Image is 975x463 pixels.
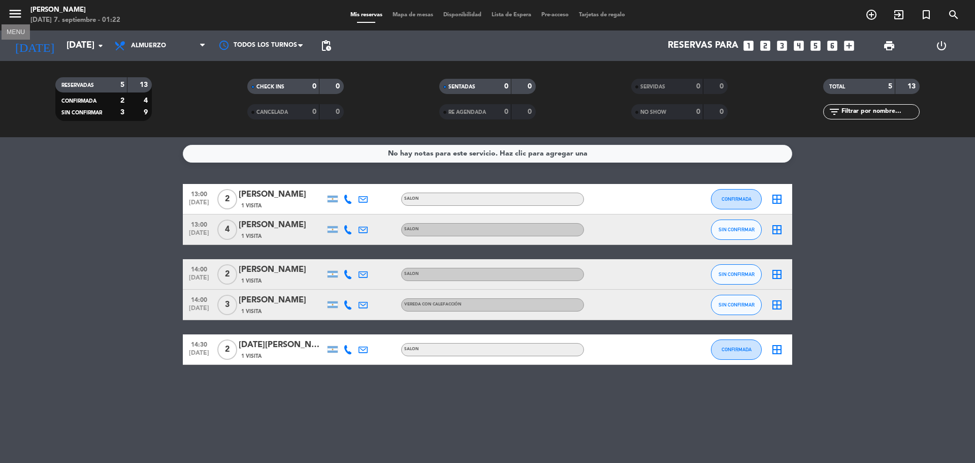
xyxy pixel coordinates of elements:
[842,39,856,52] i: add_box
[239,188,325,201] div: [PERSON_NAME]
[696,83,700,90] strong: 0
[144,97,150,104] strong: 4
[775,39,789,52] i: looks_3
[771,193,783,205] i: border_all
[504,108,508,115] strong: 0
[722,196,752,202] span: CONFIRMADA
[2,27,30,36] div: MENU
[948,9,960,21] i: search
[536,12,574,18] span: Pre-acceso
[239,294,325,307] div: [PERSON_NAME]
[829,84,845,89] span: TOTAL
[61,99,96,104] span: CONFIRMADA
[574,12,630,18] span: Tarjetas de regalo
[217,264,237,285] span: 2
[486,12,536,18] span: Lista de Espera
[61,83,94,88] span: RESERVADAS
[387,12,438,18] span: Mapa de mesas
[217,295,237,315] span: 3
[120,109,124,116] strong: 3
[640,84,665,89] span: SERVIDAS
[907,83,918,90] strong: 13
[186,338,212,350] span: 14:30
[935,40,948,52] i: power_settings_new
[742,39,755,52] i: looks_one
[256,84,284,89] span: CHECK INS
[239,219,325,232] div: [PERSON_NAME]
[140,81,150,88] strong: 13
[144,109,150,116] strong: 9
[336,83,342,90] strong: 0
[865,9,877,21] i: add_circle_outline
[345,12,387,18] span: Mis reservas
[217,220,237,240] span: 4
[883,40,895,52] span: print
[30,5,120,15] div: [PERSON_NAME]
[186,350,212,361] span: [DATE]
[241,352,262,360] span: 1 Visita
[256,110,288,115] span: CANCELADA
[186,218,212,230] span: 13:00
[640,110,666,115] span: NO SHOW
[61,110,102,115] span: SIN CONFIRMAR
[528,108,534,115] strong: 0
[8,35,61,57] i: [DATE]
[241,277,262,285] span: 1 Visita
[722,347,752,352] span: CONFIRMADA
[186,263,212,274] span: 14:00
[241,202,262,210] span: 1 Visita
[504,83,508,90] strong: 0
[448,84,475,89] span: SENTADAS
[217,339,237,360] span: 2
[696,108,700,115] strong: 0
[915,30,967,61] div: LOG OUT
[668,41,738,51] span: Reservas para
[809,39,822,52] i: looks_5
[388,148,588,160] div: No hay notas para este servicio. Haz clic para agregar una
[840,106,919,117] input: Filtrar por nombre...
[94,40,107,52] i: arrow_drop_down
[312,83,316,90] strong: 0
[893,9,905,21] i: exit_to_app
[312,108,316,115] strong: 0
[448,110,486,115] span: RE AGENDADA
[239,263,325,276] div: [PERSON_NAME]
[120,81,124,88] strong: 5
[828,106,840,118] i: filter_list
[528,83,534,90] strong: 0
[719,227,755,232] span: SIN CONFIRMAR
[720,108,726,115] strong: 0
[30,15,120,25] div: [DATE] 7. septiembre - 01:22
[217,189,237,209] span: 2
[771,268,783,281] i: border_all
[719,271,755,277] span: SIN CONFIRMAR
[720,83,726,90] strong: 0
[771,224,783,236] i: border_all
[186,305,212,317] span: [DATE]
[771,344,783,356] i: border_all
[792,39,805,52] i: looks_4
[239,338,325,352] div: [DATE][PERSON_NAME]
[186,230,212,241] span: [DATE]
[320,40,332,52] span: pending_actions
[131,42,166,49] span: Almuerzo
[186,293,212,305] span: 14:00
[719,302,755,307] span: SIN CONFIRMAR
[241,307,262,316] span: 1 Visita
[336,108,342,115] strong: 0
[8,6,23,21] i: menu
[888,83,892,90] strong: 5
[404,197,419,201] span: SALON
[186,188,212,199] span: 13:00
[241,232,262,240] span: 1 Visita
[404,347,419,351] span: SALON
[771,299,783,311] i: border_all
[404,272,419,276] span: SALON
[404,227,419,231] span: SALON
[759,39,772,52] i: looks_two
[186,274,212,286] span: [DATE]
[826,39,839,52] i: looks_6
[920,9,932,21] i: turned_in_not
[120,97,124,104] strong: 2
[186,199,212,211] span: [DATE]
